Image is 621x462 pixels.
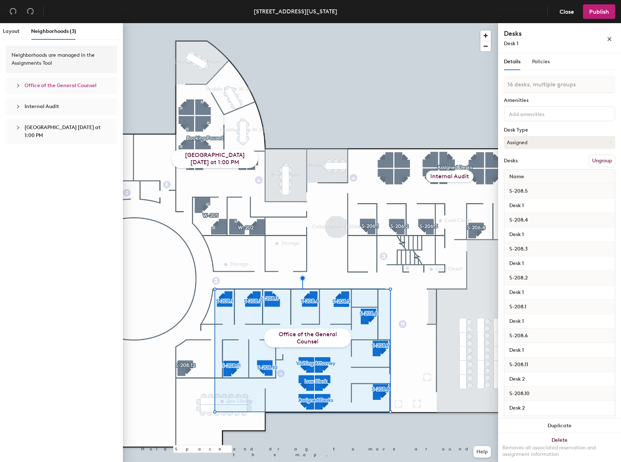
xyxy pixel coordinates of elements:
[3,28,20,34] span: Layout
[532,59,550,65] span: Policies
[506,201,613,211] input: Unnamed desk
[506,230,613,240] input: Unnamed desk
[506,185,531,198] span: S-208.5
[9,8,17,15] span: undo
[502,445,617,458] div: Removes all associated reservation and assignment information
[504,40,518,47] span: Desk 1
[23,4,38,19] button: Redo (⌘ + ⇧ + Z)
[589,8,609,15] span: Publish
[506,271,531,285] span: S-208.2
[507,109,573,118] input: Add amenities
[264,329,351,347] div: Office of the General Counsel
[506,258,613,269] input: Unnamed desk
[504,59,521,65] span: Details
[506,374,613,384] input: Unnamed desk
[504,29,583,38] h4: Desks
[583,4,615,19] button: Publish
[506,416,531,429] span: S-208.8
[12,119,111,144] div: [GEOGRAPHIC_DATA] [DATE] at 1:00 PM
[506,358,532,371] span: S-208.11
[16,84,20,88] span: collapsed
[589,155,615,167] button: Ungroup
[504,136,615,149] button: Assigned
[25,103,59,110] span: Internal Audit
[25,82,97,89] span: Office of the General Counsel
[506,300,530,313] span: S-208.1
[16,104,20,109] span: collapsed
[553,4,580,19] button: Close
[12,77,111,94] div: Office of the General Counsel
[12,98,111,115] div: Internal Audit
[506,243,531,256] span: S-208.3
[506,345,613,355] input: Unnamed desk
[560,8,574,15] span: Close
[16,125,20,130] span: collapsed
[506,170,528,183] span: Name
[12,51,111,67] div: Neighborhoods are managed in the Assignments Tool
[506,329,531,342] span: S-208.6
[504,158,518,164] div: Desks
[504,127,615,133] div: Desk Type
[474,446,491,458] button: Help
[506,316,613,326] input: Unnamed desk
[6,4,20,19] button: Undo (⌘ + Z)
[31,28,76,34] span: Neighborhoods (3)
[506,403,613,413] input: Unnamed desk
[254,7,337,16] div: [STREET_ADDRESS][US_STATE]
[506,214,532,227] span: S-208.4
[426,171,474,182] div: Internal Audit
[25,124,100,138] span: [GEOGRAPHIC_DATA] [DATE] at 1:00 PM
[498,419,621,433] button: Duplicate
[506,287,613,298] input: Unnamed desk
[504,98,615,103] div: Amenities
[607,37,612,42] span: close
[506,387,533,400] span: S-208.10
[171,149,258,168] div: [GEOGRAPHIC_DATA] [DATE] at 1:00 PM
